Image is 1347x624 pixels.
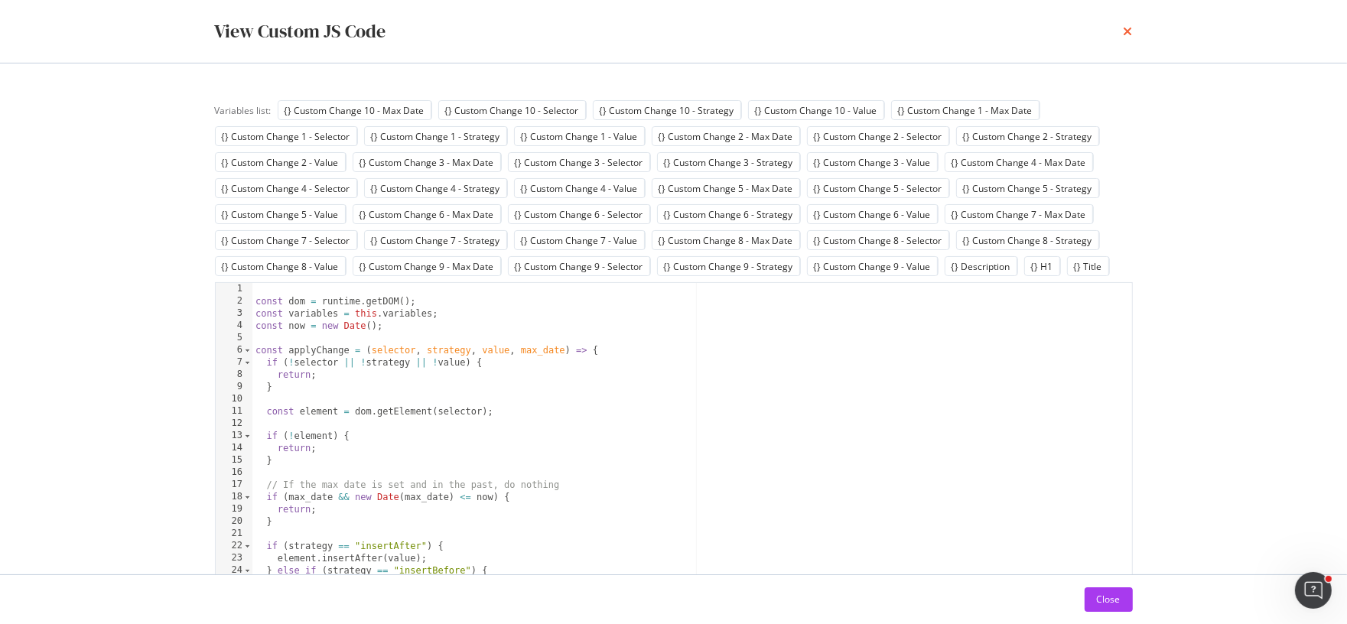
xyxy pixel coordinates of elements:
div: {} Custom Change 2 - Value [222,156,339,169]
div: {} Custom Change 5 - Value [222,208,339,221]
button: {} Custom Change 9 - Value [814,257,931,275]
button: {} Custom Change 5 - Selector [814,179,942,197]
div: 13 [216,430,252,442]
div: {} Custom Change 9 - Strategy [664,260,793,273]
button: {} Custom Change 2 - Value [222,153,339,171]
div: {} Custom Change 10 - Max Date [285,104,425,117]
div: {} Custom Change 3 - Max Date [360,156,494,169]
button: {} Custom Change 1 - Max Date [898,101,1033,119]
button: {} Custom Change 8 - Strategy [963,231,1092,249]
div: {} Custom Change 7 - Selector [222,234,350,247]
div: {} Custom Change 4 - Strategy [371,182,500,195]
button: {} Custom Change 7 - Value [521,231,638,249]
button: {} Custom Change 5 - Max Date [659,179,793,197]
span: Toggle code folding, rows 18 through 20 [243,491,252,503]
div: {} H1 [1031,260,1053,273]
button: {} Custom Change 6 - Selector [515,205,643,223]
div: Close [1097,593,1121,606]
button: {} Custom Change 3 - Max Date [360,153,494,171]
div: {} Custom Change 7 - Strategy [371,234,500,247]
button: {} Custom Change 10 - Selector [445,101,579,119]
button: {} H1 [1031,257,1053,275]
button: {} Custom Change 5 - Value [222,205,339,223]
div: {} Custom Change 8 - Strategy [963,234,1092,247]
div: {} Custom Change 4 - Max Date [952,156,1086,169]
button: {} Custom Change 3 - Selector [515,153,643,171]
div: 6 [216,344,252,356]
button: {} Custom Change 8 - Value [222,257,339,275]
div: {} Custom Change 7 - Max Date [952,208,1086,221]
div: {} Custom Change 3 - Selector [515,156,643,169]
div: {} Custom Change 2 - Strategy [963,130,1092,143]
div: 11 [216,405,252,418]
div: {} Custom Change 5 - Max Date [659,182,793,195]
div: {} Custom Change 9 - Max Date [360,260,494,273]
button: {} Custom Change 7 - Max Date [952,205,1086,223]
div: {} Custom Change 4 - Value [521,182,638,195]
div: {} Custom Change 10 - Value [755,104,877,117]
div: {} Custom Change 10 - Strategy [600,104,734,117]
div: {} Description [952,260,1010,273]
button: {} Custom Change 10 - Value [755,101,877,119]
div: {} Custom Change 1 - Selector [222,130,350,143]
div: {} Custom Change 2 - Selector [814,130,942,143]
div: 18 [216,491,252,503]
div: {} Title [1074,260,1102,273]
div: {} Custom Change 5 - Strategy [963,182,1092,195]
div: View Custom JS Code [215,18,386,44]
iframe: Intercom live chat [1295,572,1332,609]
button: {} Custom Change 1 - Selector [222,127,350,145]
button: {} Custom Change 4 - Strategy [371,179,500,197]
button: {} Custom Change 2 - Selector [814,127,942,145]
div: 14 [216,442,252,454]
button: {} Custom Change 6 - Value [814,205,931,223]
div: {} Custom Change 8 - Selector [814,234,942,247]
div: {} Custom Change 6 - Max Date [360,208,494,221]
div: {} Custom Change 1 - Value [521,130,638,143]
div: {} Custom Change 6 - Strategy [664,208,793,221]
button: {} Custom Change 8 - Selector [814,231,942,249]
div: 4 [216,320,252,332]
div: 2 [216,295,252,307]
span: Toggle code folding, rows 22 through 23 [243,540,252,552]
span: Toggle code folding, rows 13 through 15 [243,430,252,442]
button: {} Custom Change 5 - Strategy [963,179,1092,197]
span: Toggle code folding, rows 24 through 25 [243,564,252,577]
div: 1 [216,283,252,295]
button: {} Custom Change 8 - Max Date [659,231,793,249]
div: 19 [216,503,252,515]
div: {} Custom Change 9 - Value [814,260,931,273]
div: 3 [216,307,252,320]
div: {} Custom Change 3 - Strategy [664,156,793,169]
div: times [1124,18,1133,44]
div: {} Custom Change 1 - Strategy [371,130,500,143]
div: 12 [216,418,252,430]
div: {} Custom Change 3 - Value [814,156,931,169]
div: {} Custom Change 4 - Selector [222,182,350,195]
div: 8 [216,369,252,381]
div: Variables list: [215,104,272,117]
button: {} Description [952,257,1010,275]
button: {} Custom Change 4 - Max Date [952,153,1086,171]
div: 17 [216,479,252,491]
div: 15 [216,454,252,466]
div: 21 [216,528,252,540]
div: 24 [216,564,252,577]
div: 10 [216,393,252,405]
button: {} Custom Change 3 - Value [814,153,931,171]
div: {} Custom Change 10 - Selector [445,104,579,117]
button: Close [1085,587,1133,612]
button: {} Custom Change 3 - Strategy [664,153,793,171]
button: {} Custom Change 9 - Strategy [664,257,793,275]
div: 22 [216,540,252,552]
span: Toggle code folding, rows 7 through 9 [243,356,252,369]
div: {} Custom Change 9 - Selector [515,260,643,273]
div: 5 [216,332,252,344]
button: {} Custom Change 10 - Strategy [600,101,734,119]
span: Toggle code folding, rows 6 through 36 [243,344,252,356]
button: {} Custom Change 7 - Strategy [371,231,500,249]
div: {} Custom Change 8 - Value [222,260,339,273]
div: {} Custom Change 2 - Max Date [659,130,793,143]
button: {} Custom Change 9 - Selector [515,257,643,275]
div: 23 [216,552,252,564]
